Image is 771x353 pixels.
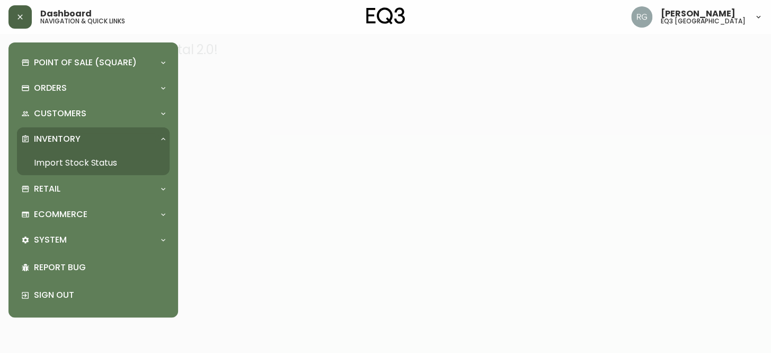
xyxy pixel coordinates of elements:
[34,57,137,68] p: Point of Sale (Square)
[34,289,165,301] p: Sign Out
[17,203,170,226] div: Ecommerce
[34,82,67,94] p: Orders
[34,108,86,119] p: Customers
[661,18,746,24] h5: eq3 [GEOGRAPHIC_DATA]
[631,6,652,28] img: f6fbd925e6db440fbde9835fd887cd24
[17,281,170,309] div: Sign Out
[661,10,735,18] span: [PERSON_NAME]
[17,51,170,74] div: Point of Sale (Square)
[40,10,92,18] span: Dashboard
[34,133,81,145] p: Inventory
[34,209,87,220] p: Ecommerce
[17,254,170,281] div: Report Bug
[34,234,67,246] p: System
[17,102,170,125] div: Customers
[34,262,165,273] p: Report Bug
[17,228,170,252] div: System
[17,151,170,175] a: Import Stock Status
[17,177,170,201] div: Retail
[366,7,405,24] img: logo
[17,127,170,151] div: Inventory
[40,18,125,24] h5: navigation & quick links
[17,76,170,100] div: Orders
[34,183,60,195] p: Retail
